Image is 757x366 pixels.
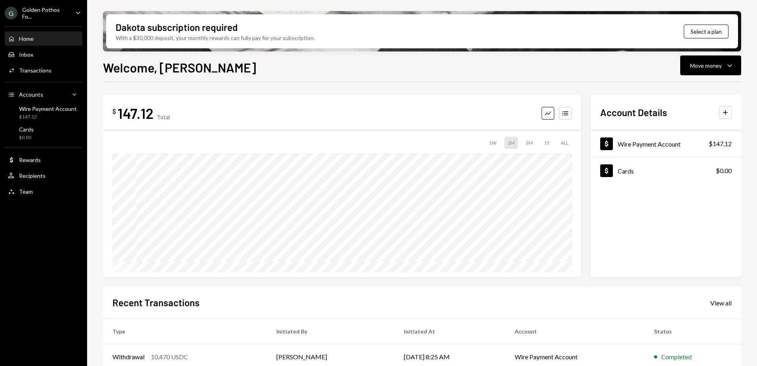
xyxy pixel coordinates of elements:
a: Transactions [5,63,82,77]
a: Home [5,31,82,46]
button: Move money [680,55,741,75]
div: G [5,7,17,19]
h1: Welcome, [PERSON_NAME] [103,59,256,75]
a: View all [710,298,732,307]
div: $0.00 [716,166,732,175]
div: Cards [19,126,34,133]
div: 1Y [541,137,553,149]
div: ALL [557,137,572,149]
h2: Recent Transactions [112,296,200,309]
div: Golden Pothos Fo... [22,6,69,20]
div: 147.12 [118,104,154,122]
a: Team [5,184,82,198]
div: 10,470 USDC [151,352,188,362]
div: Team [19,188,33,195]
div: $147.12 [709,139,732,149]
h2: Account Details [600,106,667,119]
th: Type [103,319,267,344]
div: Rewards [19,156,41,163]
div: Transactions [19,67,51,74]
div: $147.12 [19,114,77,120]
a: Recipients [5,168,82,183]
div: Withdrawal [112,352,145,362]
div: 3M [523,137,536,149]
a: Accounts [5,87,82,101]
div: Inbox [19,51,33,58]
div: Move money [690,61,722,70]
div: $0.00 [19,134,34,141]
div: Accounts [19,91,43,98]
a: Wire Payment Account$147.12 [5,103,82,122]
div: Wire Payment Account [618,140,681,148]
a: Rewards [5,152,82,167]
div: $ [112,107,116,115]
a: Cards$0.00 [591,157,741,184]
th: Initiated By [267,319,394,344]
div: Home [19,35,34,42]
div: 1W [486,137,500,149]
a: Wire Payment Account$147.12 [591,130,741,157]
a: Cards$0.00 [5,124,82,143]
a: Inbox [5,47,82,61]
div: With a $30,000 deposit, your monthly rewards can fully pay for your subscription. [116,34,315,42]
div: Completed [661,352,692,362]
th: Initiated At [394,319,505,344]
div: Cards [618,167,634,175]
div: 1M [504,137,518,149]
div: Total [157,114,170,120]
div: Dakota subscription required [116,21,238,34]
div: View all [710,299,732,307]
th: Account [505,319,645,344]
button: Select a plan [684,25,728,38]
div: Wire Payment Account [19,105,77,112]
th: Status [645,319,741,344]
div: Recipients [19,172,46,179]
